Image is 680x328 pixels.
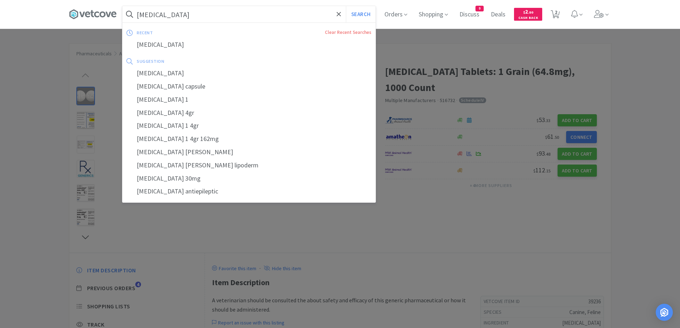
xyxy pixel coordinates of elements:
[325,29,371,35] a: Clear Recent Searches
[346,6,376,22] button: Search
[122,146,376,159] div: [MEDICAL_DATA] [PERSON_NAME]
[122,172,376,185] div: [MEDICAL_DATA] 30mg
[488,11,508,18] a: Deals
[122,159,376,172] div: [MEDICAL_DATA] [PERSON_NAME] lipoderm
[122,132,376,146] div: [MEDICAL_DATA] 1 4gr 162mg
[122,185,376,198] div: [MEDICAL_DATA] antiepileptic
[122,106,376,120] div: [MEDICAL_DATA] 4gr
[548,12,563,19] a: 2
[523,10,525,15] span: $
[523,8,533,15] span: 2
[122,93,376,106] div: [MEDICAL_DATA] 1
[528,10,533,15] span: . 80
[137,27,239,38] div: recent
[476,6,483,11] span: 9
[137,56,268,67] div: suggestion
[122,6,376,22] input: Search by item, sku, manufacturer, ingredient, size...
[122,80,376,93] div: [MEDICAL_DATA] capsule
[122,38,376,51] div: [MEDICAL_DATA]
[122,67,376,80] div: [MEDICAL_DATA]
[457,11,482,18] a: Discuss9
[656,304,673,321] div: Open Intercom Messenger
[518,16,538,21] span: Cash Back
[122,119,376,132] div: [MEDICAL_DATA] 1 4gr
[514,5,542,24] a: $2.80Cash Back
